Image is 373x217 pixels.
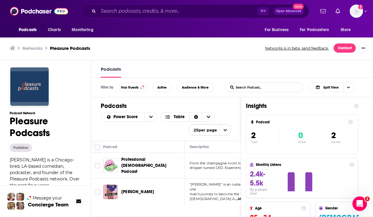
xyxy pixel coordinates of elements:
[10,67,49,106] img: Pleasure Podcasts logo
[98,6,257,16] input: Search podcasts, credits, & more...
[101,85,113,89] h3: Filter by
[350,5,363,18] button: Show profile menu
[113,115,140,119] span: Power Score
[50,45,90,51] a: Pleasure Podcasts
[16,193,24,201] img: Jules Profile
[82,4,309,18] div: Search podcasts, credits, & more...
[15,24,44,36] button: open menu
[145,112,157,121] button: open menu
[10,115,81,139] h1: Pleasure Podcasts
[255,206,299,210] h4: Age
[296,24,338,36] button: open menu
[121,157,166,174] span: Professional [DEMOGRAPHIC_DATA] Podcast
[308,83,355,92] button: Choose View
[190,166,273,170] span: stripper turned CEO. Experience the uncensored s
[235,197,247,202] span: ...More
[118,83,147,92] button: Has Guests
[265,26,289,34] span: For Business
[101,66,121,78] a: Podcasts
[293,4,304,9] span: New
[182,86,209,89] span: Audience & More
[160,112,215,122] button: Choose View
[95,163,100,168] span: Toggle select row
[260,24,296,36] button: open menu
[16,202,24,210] img: Barbara Profile
[358,5,363,9] svg: Add a profile image
[190,161,286,165] span: From the champagne room to the board room, meet the
[263,46,331,51] button: Networks is in beta, send feedback.
[19,26,37,34] span: Podcasts
[188,124,231,136] button: open menu
[28,202,69,208] h3: Concierge Team
[103,143,117,151] div: Podcast
[323,86,339,89] span: Split View
[10,144,32,152] button: Publisher
[33,195,62,201] span: Message your
[44,24,64,36] a: Charts
[350,5,363,18] span: Logged in as AparnaKulkarni
[333,43,356,53] a: Contact
[189,125,217,135] span: 25 per page
[190,143,209,151] div: Description
[22,45,43,51] a: Networks
[350,5,363,18] img: User Profile
[121,157,181,175] a: Professional [DEMOGRAPHIC_DATA] Podcast
[251,130,256,141] span: 2
[103,158,118,173] img: Professional Goddess Podcast
[331,130,336,141] span: 2
[318,6,328,16] a: Show notifications dropdown
[358,43,368,53] button: Show More Button
[298,130,303,141] span: 0
[250,170,265,188] span: 2.4k-5.5k
[189,112,202,121] div: Sort Direction
[95,189,100,195] span: Toggle select row
[298,141,306,144] p: Active
[177,83,214,92] button: Audience & More
[190,192,260,201] span: man's journey to become the world's first [DEMOGRAPHIC_DATA]-A
[256,163,347,167] h4: Monthly Listens
[250,188,275,196] h4: By podcast total
[10,5,68,17] img: Podchaser - Follow, Share and Rate Podcasts
[190,182,285,191] span: "[PERSON_NAME]" is an outrageous new comedy about one
[336,24,358,36] button: open menu
[101,115,145,119] button: open menu
[152,83,172,92] button: Active
[256,120,346,124] h4: Podcast
[101,112,158,122] h2: Choose List sort
[246,102,349,110] h1: Insights
[341,26,351,34] span: More
[157,86,167,89] span: Active
[103,185,118,199] img: Masala Jones
[7,202,15,210] img: Jon Profile
[333,6,342,16] a: Show notifications dropdown
[257,7,269,15] span: ⌘ K
[251,141,279,144] p: Total
[300,26,329,34] span: For Podcasters
[72,26,93,34] span: Monitoring
[101,102,231,110] h1: Podcasts
[308,83,363,92] h2: Choose View
[174,115,185,119] span: Table
[273,8,304,15] button: Open AdvancedNew
[352,196,367,211] iframe: Intercom live chat
[48,26,61,34] span: Charts
[331,141,341,144] p: Inactive
[276,10,301,13] span: Open Advanced
[67,24,101,36] button: open menu
[7,193,15,201] img: Sydney Profile
[10,111,81,115] h3: Podcast Network
[121,189,154,194] span: [PERSON_NAME]
[121,189,154,195] a: [PERSON_NAME]
[121,86,139,89] span: Has Guests
[365,196,370,201] span: 1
